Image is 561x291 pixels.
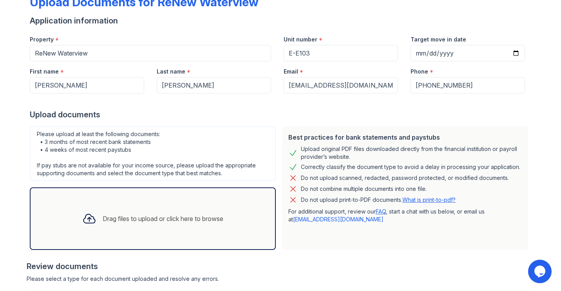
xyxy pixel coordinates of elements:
[402,196,456,203] a: What is print-to-pdf?
[30,15,531,26] div: Application information
[103,214,223,223] div: Drag files to upload or click here to browse
[293,216,384,223] a: [EMAIL_ADDRESS][DOMAIN_NAME]
[288,208,522,223] p: For additional support, review our , start a chat with us below, or email us at
[30,126,276,181] div: Please upload at least the following documents: • 3 months of most recent bank statements • 4 wee...
[528,260,553,283] iframe: chat widget
[284,36,317,43] label: Unit number
[301,173,509,183] div: Do not upload scanned, redacted, password protected, or modified documents.
[411,36,466,43] label: Target move in date
[30,68,59,75] label: First name
[301,145,522,161] div: Upload original PDF files downloaded directly from the financial institution or payroll provider’...
[27,261,531,272] div: Review documents
[27,275,531,283] div: Please select a type for each document uploaded and resolve any errors.
[301,196,456,204] p: Do not upload print-to-PDF documents.
[284,68,298,75] label: Email
[30,109,531,120] div: Upload documents
[157,68,185,75] label: Last name
[30,36,54,43] label: Property
[411,68,428,75] label: Phone
[288,133,522,142] div: Best practices for bank statements and paystubs
[301,162,520,172] div: Correctly classify the document type to avoid a delay in processing your application.
[301,184,427,194] div: Do not combine multiple documents into one file.
[376,208,386,215] a: FAQ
